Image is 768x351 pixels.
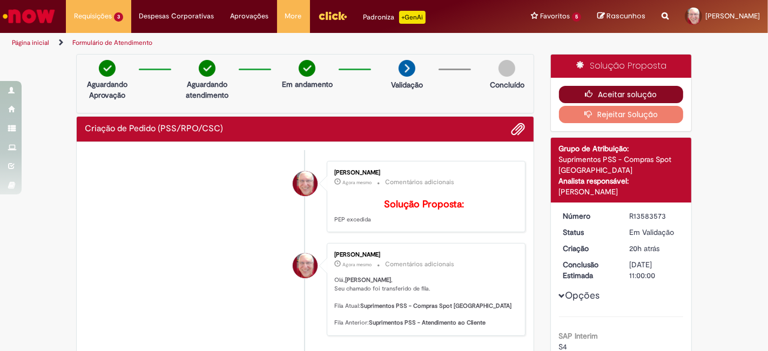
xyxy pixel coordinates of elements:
[231,11,269,22] span: Aprovações
[342,179,372,186] span: Agora mesmo
[85,124,223,134] h2: Criação de Pedido (PSS/RPO/CSC) Histórico de tíquete
[607,11,645,21] span: Rascunhos
[572,12,581,22] span: 5
[559,175,684,186] div: Analista responsável:
[114,12,123,22] span: 3
[551,55,692,78] div: Solução Proposta
[181,79,233,100] p: Aguardando atendimento
[629,259,679,281] div: [DATE] 11:00:00
[629,244,659,253] time: 30/09/2025 18:52:30
[555,227,622,238] dt: Status
[318,8,347,24] img: click_logo_yellow_360x200.png
[559,143,684,154] div: Grupo de Atribuição:
[342,179,372,186] time: 01/10/2025 15:04:01
[293,171,318,196] div: Fernando Cesar Ferreira
[72,38,152,47] a: Formulário de Atendimento
[282,79,333,90] p: Em andamento
[559,106,684,123] button: Rejeitar Solução
[385,260,454,269] small: Comentários adicionais
[334,170,514,176] div: [PERSON_NAME]
[285,11,302,22] span: More
[559,331,598,341] b: SAP Interim
[81,79,133,100] p: Aguardando Aprovação
[12,38,49,47] a: Página inicial
[555,243,622,254] dt: Criação
[385,178,454,187] small: Comentários adicionais
[334,199,514,224] p: PEP excedida
[629,244,659,253] span: 20h atrás
[629,243,679,254] div: 30/09/2025 18:52:30
[334,276,514,327] p: Olá, , Seu chamado foi transferido de fila. Fila Atual: Fila Anterior:
[99,60,116,77] img: check-circle-green.png
[391,79,423,90] p: Validação
[369,319,486,327] b: Suprimentos PSS - Atendimento ao Cliente
[555,211,622,221] dt: Número
[363,11,426,24] div: Padroniza
[139,11,214,22] span: Despesas Corporativas
[360,302,511,310] b: Suprimentos PSS - Compras Spot [GEOGRAPHIC_DATA]
[345,276,391,284] b: [PERSON_NAME]
[293,253,318,278] div: Fernando Cesar Ferreira
[559,186,684,197] div: [PERSON_NAME]
[334,252,514,258] div: [PERSON_NAME]
[399,11,426,24] p: +GenAi
[399,60,415,77] img: arrow-next.png
[199,60,215,77] img: check-circle-green.png
[342,261,372,268] span: Agora mesmo
[559,86,684,103] button: Aceitar solução
[342,261,372,268] time: 01/10/2025 15:03:30
[511,122,526,136] button: Adicionar anexos
[498,60,515,77] img: img-circle-grey.png
[74,11,112,22] span: Requisições
[8,33,504,53] ul: Trilhas de página
[540,11,570,22] span: Favoritos
[490,79,524,90] p: Concluído
[597,11,645,22] a: Rascunhos
[629,227,679,238] div: Em Validação
[559,154,684,175] div: Suprimentos PSS - Compras Spot [GEOGRAPHIC_DATA]
[384,198,464,211] b: Solução Proposta:
[629,211,679,221] div: R13583573
[705,11,760,21] span: [PERSON_NAME]
[555,259,622,281] dt: Conclusão Estimada
[299,60,315,77] img: check-circle-green.png
[1,5,57,27] img: ServiceNow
